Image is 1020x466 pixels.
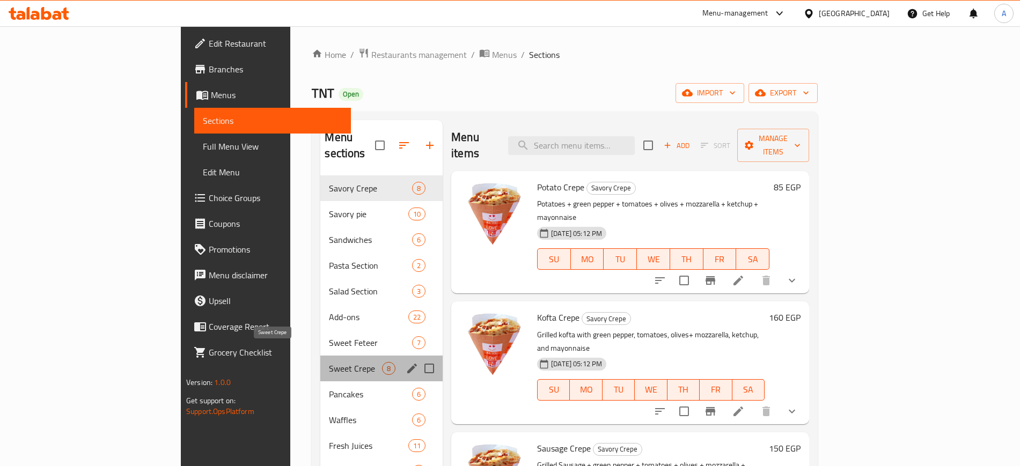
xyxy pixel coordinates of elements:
[779,398,805,424] button: show more
[209,243,342,256] span: Promotions
[639,382,663,397] span: WE
[637,248,670,270] button: WE
[774,180,801,195] h6: 85 EGP
[647,398,673,424] button: sort-choices
[320,330,443,356] div: Sweet Feteer7
[700,379,732,401] button: FR
[732,405,745,418] a: Edit menu item
[412,336,425,349] div: items
[413,286,425,297] span: 3
[339,90,363,99] span: Open
[412,413,425,426] div: items
[329,388,412,401] div: Pancakes
[186,394,236,408] span: Get support on:
[412,259,425,272] div: items
[570,379,602,401] button: MO
[412,388,425,401] div: items
[329,413,412,426] span: Waffles
[320,278,443,304] div: Salad Section3
[312,48,818,62] nav: breadcrumb
[320,201,443,227] div: Savory pie10
[413,261,425,271] span: 2
[542,252,567,267] span: SU
[708,252,732,267] span: FR
[637,134,659,157] span: Select section
[412,233,425,246] div: items
[635,379,667,401] button: WE
[547,228,606,239] span: [DATE] 05:12 PM
[185,31,351,56] a: Edit Restaurant
[185,314,351,339] a: Coverage Report
[185,82,351,108] a: Menus
[673,400,695,423] span: Select to update
[673,269,695,292] span: Select to update
[779,268,805,293] button: show more
[383,364,395,374] span: 8
[492,48,517,61] span: Menus
[185,185,351,211] a: Choice Groups
[320,253,443,278] div: Pasta Section2
[209,320,342,333] span: Coverage Report
[736,248,769,270] button: SA
[329,182,412,195] span: Savory Crepe
[769,310,801,325] h6: 160 EGP
[641,252,666,267] span: WE
[320,227,443,253] div: Sandwiches6
[737,129,809,162] button: Manage items
[320,433,443,458] div: Fresh Juices11
[194,134,351,159] a: Full Menu View
[537,179,584,195] span: Potato Crepe
[209,294,342,307] span: Upsell
[409,312,425,322] span: 22
[537,309,579,326] span: Kofta Crepe
[320,381,443,407] div: Pancakes6
[320,304,443,330] div: Add-ons22
[203,140,342,153] span: Full Menu View
[409,209,425,219] span: 10
[185,56,351,82] a: Branches
[412,285,425,298] div: items
[209,191,342,204] span: Choice Groups
[185,236,351,262] a: Promotions
[194,159,351,185] a: Edit Menu
[408,208,425,220] div: items
[667,379,700,401] button: TH
[670,248,703,270] button: TH
[786,274,798,287] svg: Show Choices
[329,310,408,323] div: Add-ons
[320,356,443,381] div: Sweet Crepe8edit
[408,439,425,452] div: items
[451,129,495,161] h2: Menu items
[413,338,425,348] span: 7
[582,313,630,325] span: Savory Crepe
[209,63,342,76] span: Branches
[529,48,560,61] span: Sections
[339,88,363,101] div: Open
[350,48,354,61] li: /
[769,441,801,456] h6: 150 EGP
[209,269,342,282] span: Menu disclaimer
[185,288,351,314] a: Upsell
[537,248,571,270] button: SU
[542,382,566,397] span: SU
[574,382,598,397] span: MO
[460,310,529,379] img: Kofta Crepe
[537,379,570,401] button: SU
[694,137,737,154] span: Select section first
[371,48,467,61] span: Restaurants management
[329,439,408,452] span: Fresh Juices
[786,405,798,418] svg: Show Choices
[329,233,412,246] div: Sandwiches
[749,83,818,103] button: export
[413,415,425,425] span: 6
[329,336,412,349] div: Sweet Feteer
[358,48,467,62] a: Restaurants management
[698,268,723,293] button: Branch-specific-item
[203,114,342,127] span: Sections
[329,285,412,298] div: Salad Section
[185,211,351,236] a: Coupons
[409,441,425,451] span: 11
